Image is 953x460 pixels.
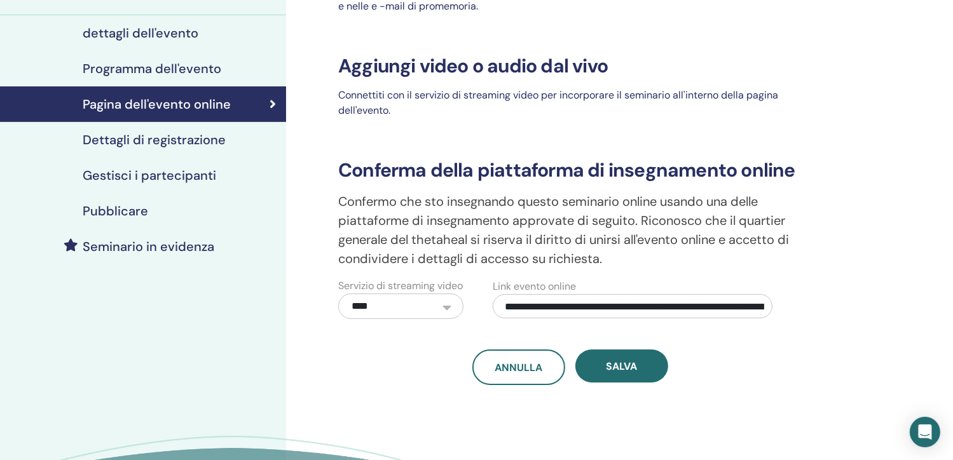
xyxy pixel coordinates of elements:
h4: Dettagli di registrazione [83,132,226,147]
h4: Programma dell'evento [83,61,221,76]
h3: Conferma della piattaforma di insegnamento online [331,159,809,182]
h3: Aggiungi video o audio dal vivo [331,55,809,78]
button: Salva [575,349,668,382]
h4: Pubblicare [83,203,148,219]
label: Servizio di streaming video [338,278,463,294]
div: Apri Intercom Messenger [910,417,940,447]
span: Annulla [495,361,542,374]
span: Salva [606,360,637,373]
label: Link evento online [493,279,576,294]
h4: dettagli dell'evento [83,25,198,41]
p: Connettiti con il servizio di streaming video per incorporare il seminario all'interno della pagi... [331,88,809,118]
h4: Pagina dell'evento online [83,97,231,112]
a: Annulla [472,349,565,385]
h4: Gestisci i partecipanti [83,168,216,183]
p: Confermo che sto insegnando questo seminario online usando una delle piattaforme di insegnamento ... [331,192,809,268]
h4: Seminario in evidenza [83,239,214,254]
